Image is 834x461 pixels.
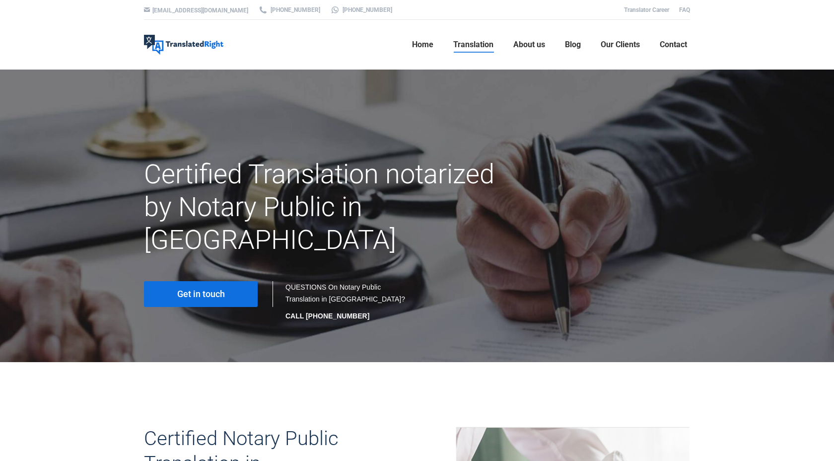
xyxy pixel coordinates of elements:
a: About us [510,29,548,61]
span: Translation [453,40,493,50]
div: QUESTIONS On Notary Public Translation in [GEOGRAPHIC_DATA]? [285,281,407,322]
span: Blog [565,40,581,50]
span: Contact [660,40,687,50]
a: Translation [450,29,496,61]
a: [EMAIL_ADDRESS][DOMAIN_NAME] [152,7,248,14]
a: Home [409,29,436,61]
img: Translated Right [144,35,223,55]
strong: CALL [PHONE_NUMBER] [285,312,369,320]
h1: Certified Translation notarized by Notary Public in [GEOGRAPHIC_DATA] [144,158,503,256]
a: FAQ [679,6,690,13]
a: Contact [657,29,690,61]
a: [PHONE_NUMBER] [258,5,320,14]
span: Our Clients [601,40,640,50]
a: Our Clients [598,29,643,61]
a: Translator Career [624,6,669,13]
a: [PHONE_NUMBER] [330,5,392,14]
span: Home [412,40,433,50]
span: Get in touch [177,289,225,299]
span: About us [513,40,545,50]
a: Get in touch [144,281,258,307]
a: Blog [562,29,584,61]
